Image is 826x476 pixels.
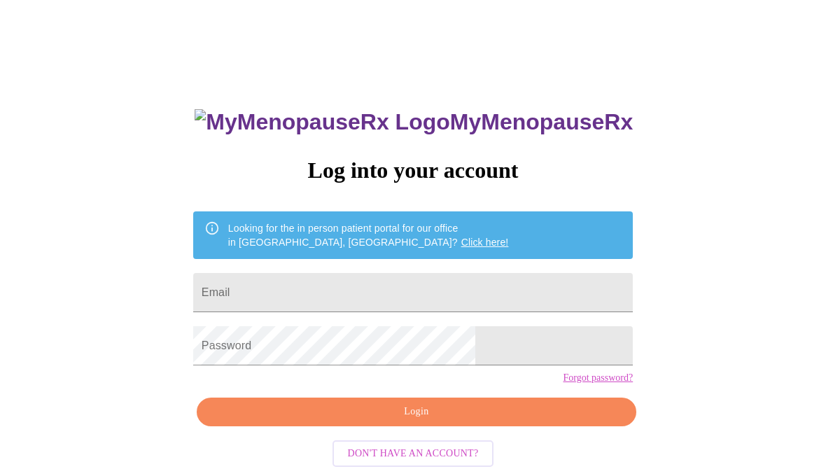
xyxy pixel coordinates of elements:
[329,446,498,458] a: Don't have an account?
[228,216,509,255] div: Looking for the in person patient portal for our office in [GEOGRAPHIC_DATA], [GEOGRAPHIC_DATA]?
[195,109,449,135] img: MyMenopauseRx Logo
[348,445,479,463] span: Don't have an account?
[213,403,620,421] span: Login
[461,237,509,248] a: Click here!
[332,440,494,468] button: Don't have an account?
[193,157,633,183] h3: Log into your account
[197,398,636,426] button: Login
[195,109,633,135] h3: MyMenopauseRx
[563,372,633,384] a: Forgot password?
